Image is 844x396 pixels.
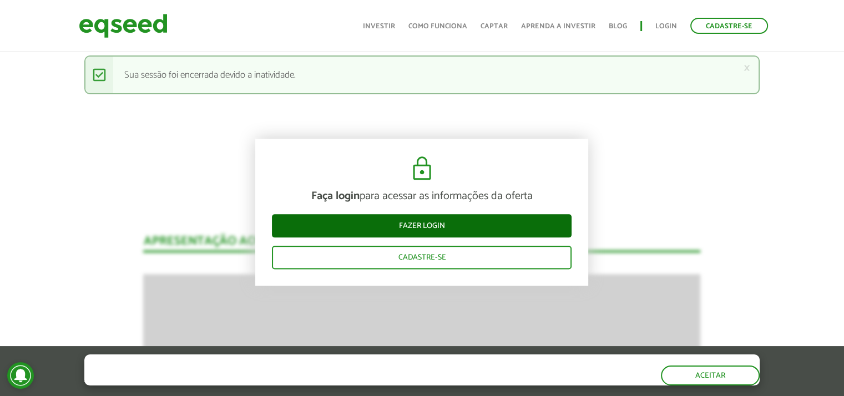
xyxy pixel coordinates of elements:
a: × [744,62,750,74]
p: Ao clicar em "aceitar", você aceita nossa . [84,374,486,385]
a: Captar [481,23,508,30]
a: Login [655,23,677,30]
a: Investir [363,23,395,30]
div: Sua sessão foi encerrada devido a inatividade. [84,55,760,94]
strong: Faça login [311,187,360,205]
a: política de privacidade e de cookies [231,375,359,385]
a: Blog [609,23,627,30]
button: Aceitar [661,365,760,385]
img: cadeado.svg [408,155,436,182]
a: Cadastre-se [272,246,572,269]
p: para acessar as informações da oferta [272,190,572,203]
a: Como funciona [408,23,467,30]
img: EqSeed [79,11,168,40]
a: Aprenda a investir [521,23,595,30]
h5: O site da EqSeed utiliza cookies para melhorar sua navegação. [84,354,486,372]
a: Fazer login [272,214,572,237]
a: Cadastre-se [690,18,768,34]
